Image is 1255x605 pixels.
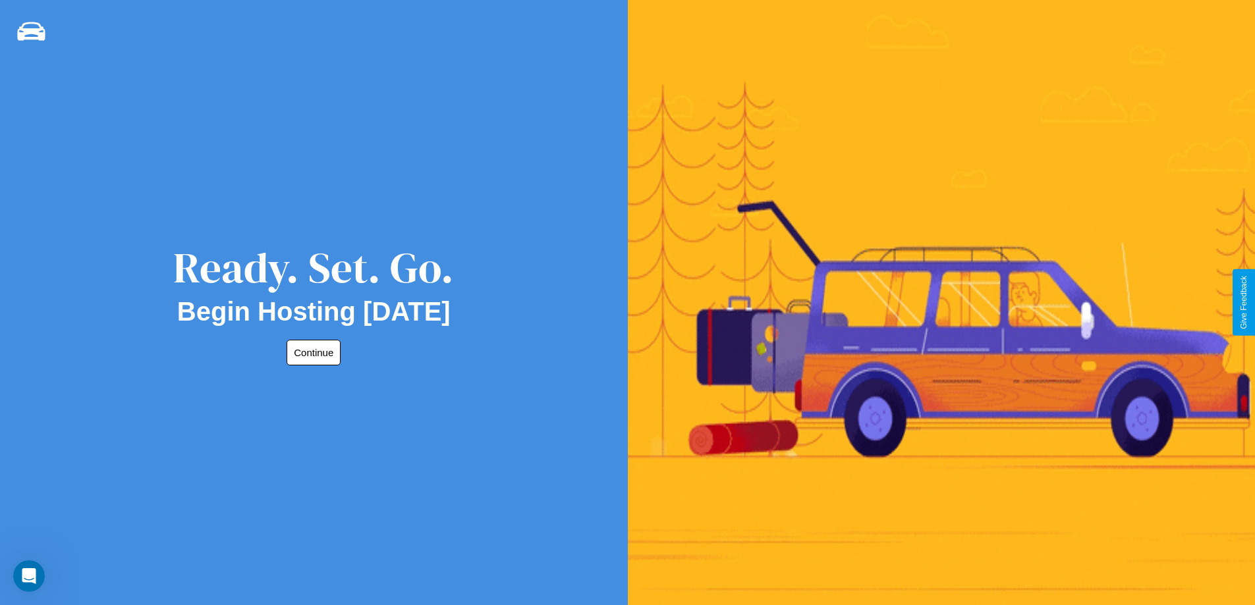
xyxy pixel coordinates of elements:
button: Continue [287,340,341,365]
div: Ready. Set. Go. [173,238,454,297]
h2: Begin Hosting [DATE] [177,297,451,327]
div: Give Feedback [1239,276,1248,329]
iframe: Intercom live chat [13,560,45,592]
